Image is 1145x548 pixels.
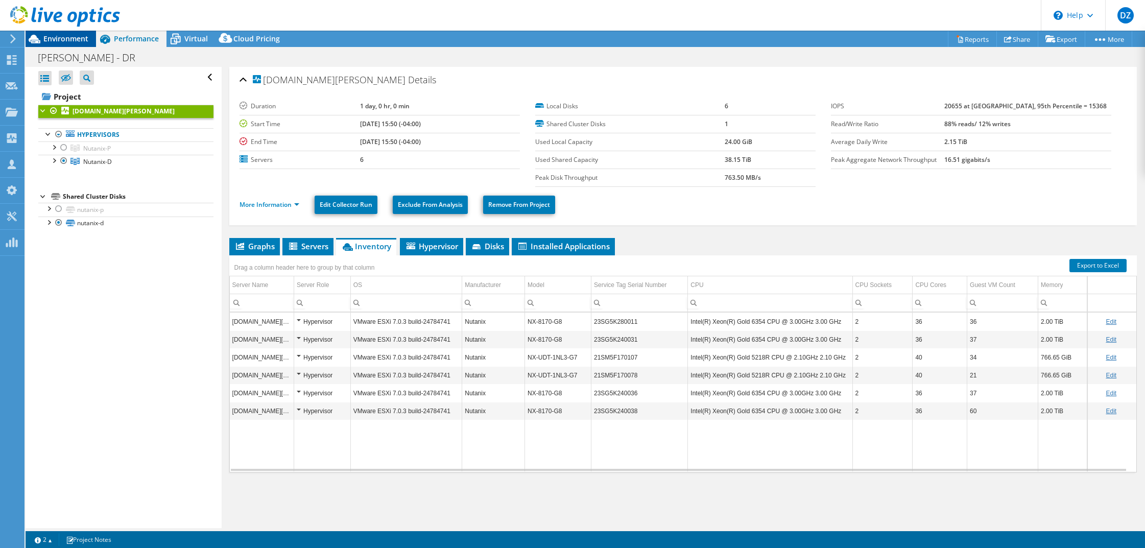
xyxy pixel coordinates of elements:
[913,294,967,312] td: Column CPU Cores, Filter cell
[525,384,591,402] td: Column Model, Value NX-8170-G8
[1038,366,1087,384] td: Column Memory, Value 766.65 GiB
[350,402,462,420] td: Column OS, Value VMware ESXi 7.0.3 build-24784741
[38,217,213,230] a: nutanix-d
[184,34,208,43] span: Virtual
[294,366,350,384] td: Column Server Role, Value Hypervisor
[38,88,213,105] a: Project
[297,316,348,328] div: Hypervisor
[967,313,1038,330] td: Column Guest VM Count, Value 36
[465,279,501,291] div: Manufacturer
[360,137,421,146] b: [DATE] 15:50 (-04:00)
[915,279,946,291] div: CPU Cores
[1117,7,1134,23] span: DZ
[350,366,462,384] td: Column OS, Value VMware ESXi 7.0.3 build-24784741
[831,119,945,129] label: Read/Write Ratio
[240,137,360,147] label: End Time
[591,348,688,366] td: Column Service Tag Serial Number, Value 21SM5F170107
[591,313,688,330] td: Column Service Tag Serial Number, Value 23SG5K280011
[1106,354,1116,361] a: Edit
[967,402,1038,420] td: Column Guest VM Count, Value 60
[73,107,175,115] b: [DOMAIN_NAME][PERSON_NAME]
[944,102,1107,110] b: 20655 at [GEOGRAPHIC_DATA], 95th Percentile = 15368
[591,384,688,402] td: Column Service Tag Serial Number, Value 23SG5K240036
[408,74,436,86] span: Details
[913,402,967,420] td: Column CPU Cores, Value 36
[967,294,1038,312] td: Column Guest VM Count, Filter cell
[525,313,591,330] td: Column Model, Value NX-8170-G8
[462,384,525,402] td: Column Manufacturer, Value Nutanix
[1038,276,1087,294] td: Memory Column
[83,157,112,166] span: Nutanix-D
[725,173,761,182] b: 763.50 MB/s
[405,241,458,251] span: Hypervisor
[83,144,111,153] span: Nutanix-P
[852,313,913,330] td: Column CPU Sockets, Value 2
[525,348,591,366] td: Column Model, Value NX-UDT-1NL3-G7
[297,279,329,291] div: Server Role
[230,402,294,420] td: Column Server Name, Value a29022.bates.edu
[230,276,294,294] td: Server Name Column
[28,533,59,546] a: 2
[944,155,990,164] b: 16.51 gigabits/s
[315,196,377,214] a: Edit Collector Run
[43,34,88,43] span: Environment
[913,348,967,366] td: Column CPU Cores, Value 40
[230,313,294,330] td: Column Server Name, Value a29025.bates.edu
[688,330,852,348] td: Column CPU, Value Intel(R) Xeon(R) Gold 6354 CPU @ 3.00GHz 3.00 GHz
[297,405,348,417] div: Hypervisor
[688,276,852,294] td: CPU Column
[38,105,213,118] a: [DOMAIN_NAME][PERSON_NAME]
[360,120,421,128] b: [DATE] 15:50 (-04:00)
[230,330,294,348] td: Column Server Name, Value a29023.bates.edu
[297,351,348,364] div: Hypervisor
[852,402,913,420] td: Column CPU Sockets, Value 2
[1106,390,1116,397] a: Edit
[462,348,525,366] td: Column Manufacturer, Value Nutanix
[230,348,294,366] td: Column Server Name, Value a27257.bates.edu
[59,533,118,546] a: Project Notes
[253,75,405,85] span: [DOMAIN_NAME][PERSON_NAME]
[535,155,725,165] label: Used Shared Capacity
[360,102,410,110] b: 1 day, 0 hr, 0 min
[535,137,725,147] label: Used Local Capacity
[967,366,1038,384] td: Column Guest VM Count, Value 21
[341,241,391,251] span: Inventory
[1085,31,1132,47] a: More
[970,279,1015,291] div: Guest VM Count
[996,31,1038,47] a: Share
[831,101,945,111] label: IOPS
[591,276,688,294] td: Service Tag Serial Number Column
[591,402,688,420] td: Column Service Tag Serial Number, Value 23SG5K240038
[1041,279,1063,291] div: Memory
[1106,318,1116,325] a: Edit
[831,137,945,147] label: Average Daily Write
[229,255,1137,472] div: Data grid
[535,101,725,111] label: Local Disks
[483,196,555,214] a: Remove From Project
[38,155,213,168] a: Nutanix-D
[1038,402,1087,420] td: Column Memory, Value 2.00 TiB
[852,366,913,384] td: Column CPU Sockets, Value 2
[38,141,213,155] a: Nutanix-P
[725,137,752,146] b: 24.00 GiB
[350,294,462,312] td: Column OS, Filter cell
[294,294,350,312] td: Column Server Role, Filter cell
[525,402,591,420] td: Column Model, Value NX-8170-G8
[350,330,462,348] td: Column OS, Value VMware ESXi 7.0.3 build-24784741
[831,155,945,165] label: Peak Aggregate Network Throughput
[230,294,294,312] td: Column Server Name, Filter cell
[462,313,525,330] td: Column Manufacturer, Value Nutanix
[913,276,967,294] td: CPU Cores Column
[1038,348,1087,366] td: Column Memory, Value 766.65 GiB
[294,384,350,402] td: Column Server Role, Value Hypervisor
[240,200,299,209] a: More Information
[234,241,275,251] span: Graphs
[1106,372,1116,379] a: Edit
[967,384,1038,402] td: Column Guest VM Count, Value 37
[967,276,1038,294] td: Guest VM Count Column
[535,119,725,129] label: Shared Cluster Disks
[855,279,892,291] div: CPU Sockets
[525,294,591,312] td: Column Model, Filter cell
[852,348,913,366] td: Column CPU Sockets, Value 2
[594,279,667,291] div: Service Tag Serial Number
